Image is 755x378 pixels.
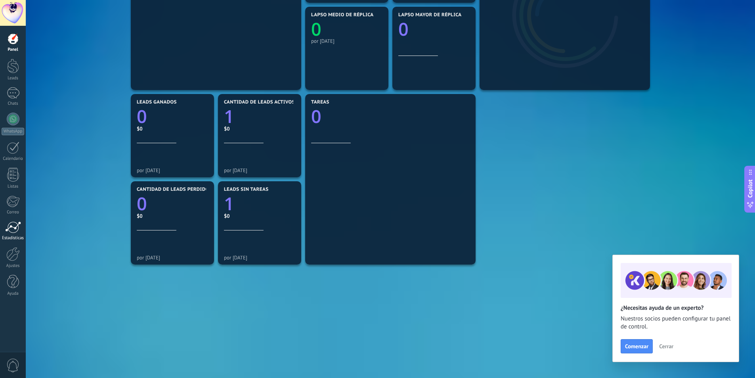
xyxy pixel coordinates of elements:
[137,100,177,105] span: Leads ganados
[311,12,374,18] span: Lapso medio de réplica
[746,179,754,198] span: Copilot
[398,12,461,18] span: Lapso mayor de réplica
[224,104,295,129] a: 1
[224,187,268,192] span: Leads sin tareas
[2,76,25,81] div: Leads
[311,17,321,41] text: 0
[137,192,208,216] a: 0
[137,192,147,216] text: 0
[311,100,329,105] span: Tareas
[224,104,234,129] text: 1
[311,104,321,129] text: 0
[137,255,208,261] div: por [DATE]
[137,104,147,129] text: 0
[621,339,653,353] button: Comenzar
[2,236,25,241] div: Estadísticas
[137,187,212,192] span: Cantidad de leads perdidos
[137,104,208,129] a: 0
[224,192,295,216] a: 1
[398,17,409,41] text: 0
[224,213,295,219] div: $0
[137,213,208,219] div: $0
[2,184,25,189] div: Listas
[2,101,25,106] div: Chats
[621,315,731,331] span: Nuestros socios pueden configurar tu panel de control.
[224,255,295,261] div: por [DATE]
[311,104,470,129] a: 0
[224,125,295,132] div: $0
[311,38,382,44] div: por [DATE]
[621,304,731,312] h2: ¿Necesitas ayuda de un experto?
[2,291,25,296] div: Ayuda
[224,192,234,216] text: 1
[224,167,295,173] div: por [DATE]
[659,343,673,349] span: Cerrar
[2,47,25,52] div: Panel
[137,167,208,173] div: por [DATE]
[2,263,25,269] div: Ajustes
[2,156,25,161] div: Calendario
[137,125,208,132] div: $0
[2,128,24,135] div: WhatsApp
[656,340,677,352] button: Cerrar
[2,210,25,215] div: Correo
[224,100,295,105] span: Cantidad de leads activos
[625,343,648,349] span: Comenzar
